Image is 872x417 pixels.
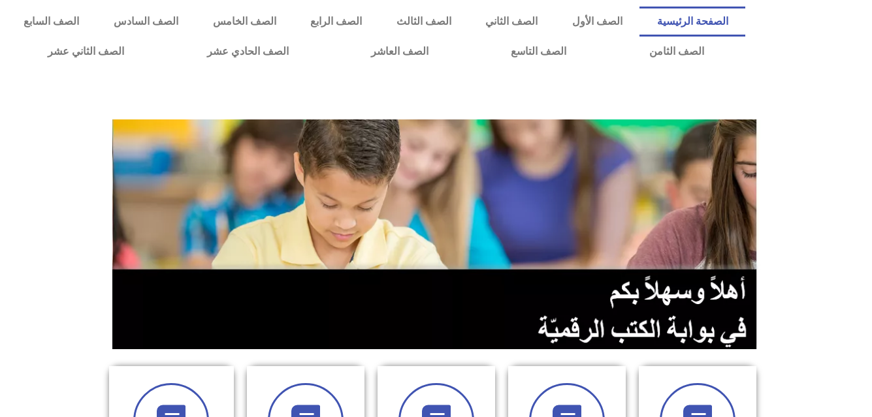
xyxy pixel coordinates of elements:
[7,7,97,37] a: الصف السابع
[7,37,165,67] a: الصف الثاني عشر
[468,7,555,37] a: الصف الثاني
[379,7,468,37] a: الصف الثالث
[607,37,745,67] a: الصف الثامن
[470,37,607,67] a: الصف التاسع
[97,7,196,37] a: الصف السادس
[555,7,640,37] a: الصف الأول
[293,7,379,37] a: الصف الرابع
[639,7,745,37] a: الصفحة الرئيسية
[330,37,470,67] a: الصف العاشر
[165,37,329,67] a: الصف الحادي عشر
[195,7,293,37] a: الصف الخامس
